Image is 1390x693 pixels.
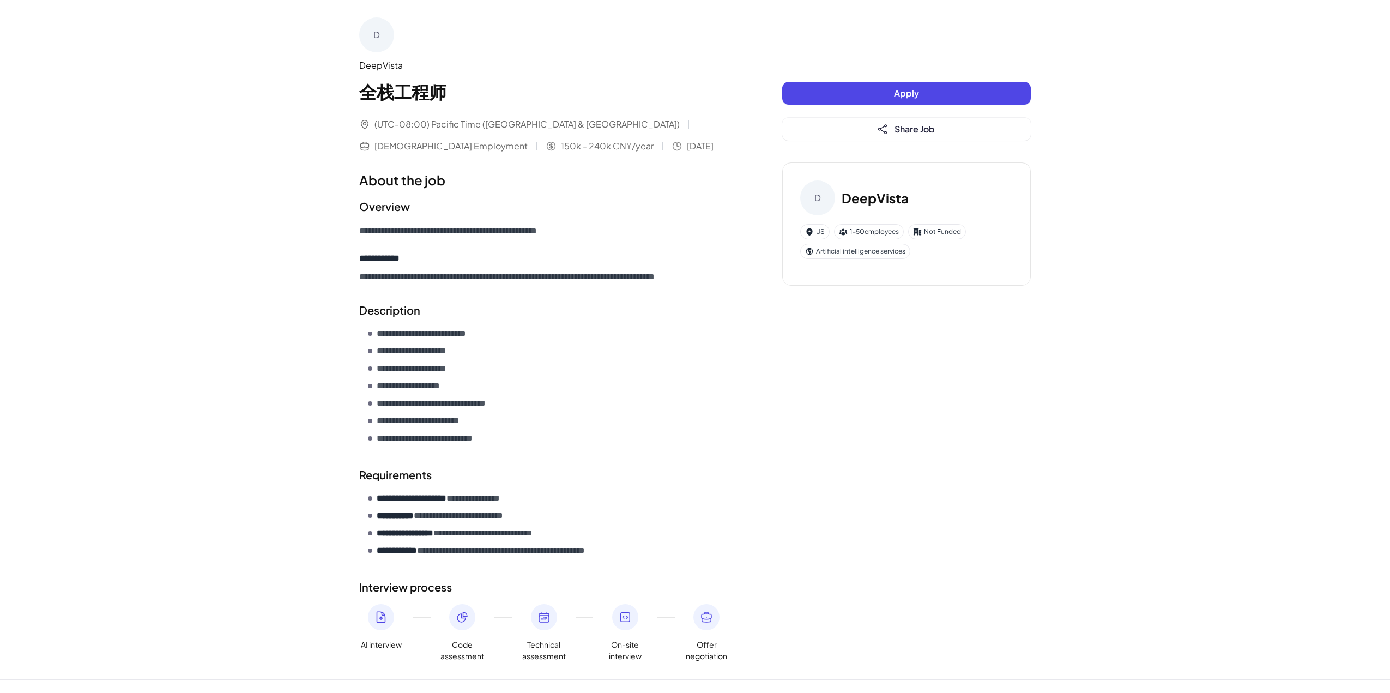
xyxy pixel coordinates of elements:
h2: Requirements [359,467,739,483]
span: Technical assessment [522,639,566,662]
span: [DEMOGRAPHIC_DATA] Employment [374,140,528,153]
span: Apply [894,87,919,99]
div: DeepVista [359,59,739,72]
span: (UTC-08:00) Pacific Time ([GEOGRAPHIC_DATA] & [GEOGRAPHIC_DATA]) [374,118,680,131]
h1: About the job [359,170,739,190]
div: D [800,180,835,215]
div: US [800,224,830,239]
span: Code assessment [440,639,484,662]
div: D [359,17,394,52]
div: Not Funded [908,224,966,239]
h2: Overview [359,198,739,215]
span: Share Job [895,123,935,135]
span: On-site interview [603,639,647,662]
div: 1-50 employees [834,224,904,239]
button: Apply [782,82,1031,105]
span: Offer negotiation [685,639,728,662]
h2: Description [359,302,739,318]
h3: DeepVista [842,188,909,208]
span: [DATE] [687,140,714,153]
h1: 全栈工程师 [359,79,739,105]
button: Share Job [782,118,1031,141]
span: AI interview [361,639,402,650]
div: Artificial intelligence services [800,244,910,259]
h2: Interview process [359,579,739,595]
span: 150k - 240k CNY/year [561,140,654,153]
